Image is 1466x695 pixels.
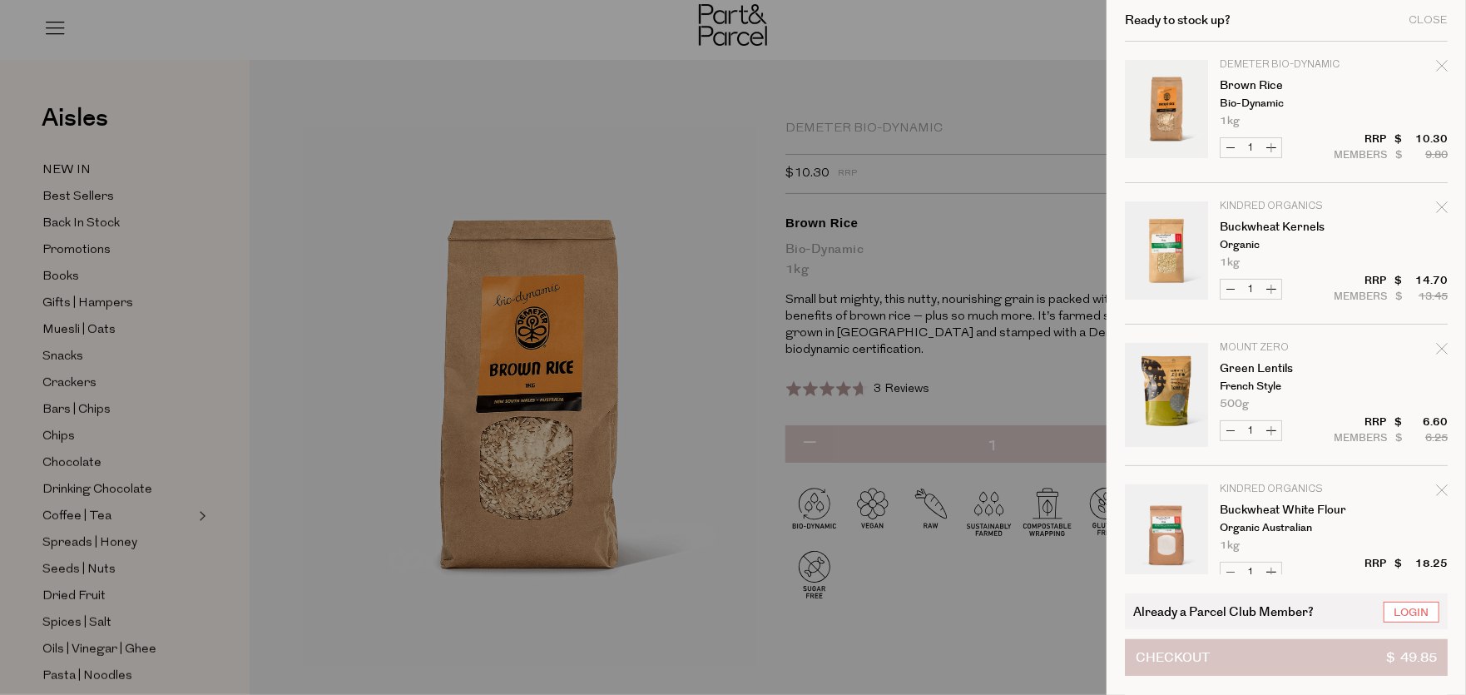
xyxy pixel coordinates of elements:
[1436,199,1448,221] div: Remove Buckwheat Kernels
[1436,482,1448,504] div: Remove Buckwheat White Flour
[1220,240,1349,251] p: Organic
[1436,340,1448,363] div: Remove Green Lentils
[1220,484,1349,494] p: Kindred Organics
[1220,343,1349,353] p: Mount Zero
[1241,563,1261,582] input: QTY Buckwheat White Flour
[1409,15,1448,26] div: Close
[1241,280,1261,299] input: QTY Buckwheat Kernels
[1220,221,1349,233] a: Buckwheat Kernels
[1220,201,1349,211] p: Kindred Organics
[1220,80,1349,92] a: Brown Rice
[1386,640,1437,675] span: $ 49.85
[1136,640,1210,675] span: Checkout
[1133,602,1314,621] span: Already a Parcel Club Member?
[1220,504,1349,516] a: Buckwheat White Flour
[1384,602,1439,623] a: Login
[1436,57,1448,80] div: Remove Brown Rice
[1125,14,1231,27] h2: Ready to stock up?
[1220,540,1240,551] span: 1kg
[1220,257,1240,268] span: 1kg
[1220,98,1349,109] p: Bio-Dynamic
[1220,363,1349,375] a: Green Lentils
[1125,639,1448,676] button: Checkout$ 49.85
[1220,381,1349,392] p: French Style
[1220,60,1349,70] p: Demeter Bio-Dynamic
[1220,116,1240,127] span: 1kg
[1220,399,1249,410] span: 500g
[1241,421,1261,440] input: QTY Green Lentils
[1241,138,1261,157] input: QTY Brown Rice
[1220,523,1349,534] p: Organic Australian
